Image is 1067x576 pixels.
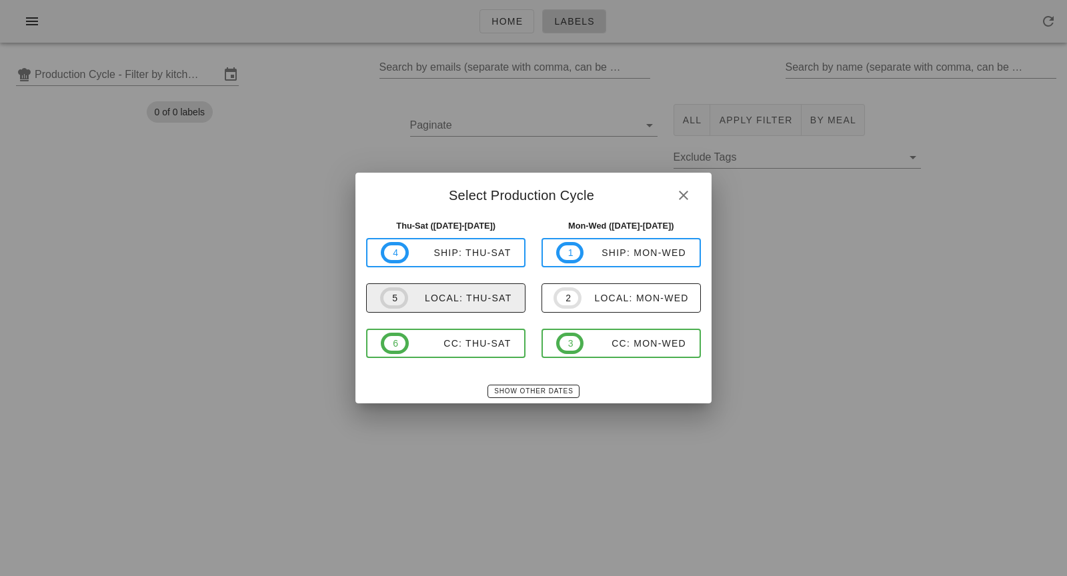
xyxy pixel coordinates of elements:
[565,291,570,305] span: 2
[542,329,701,358] button: 3CC: Mon-Wed
[584,247,686,258] div: ship: Mon-Wed
[582,293,689,303] div: local: Mon-Wed
[568,221,674,231] strong: Mon-Wed ([DATE]-[DATE])
[366,329,525,358] button: 6CC: Thu-Sat
[392,336,397,351] span: 6
[409,247,511,258] div: ship: Thu-Sat
[391,291,397,305] span: 5
[392,245,397,260] span: 4
[584,338,686,349] div: CC: Mon-Wed
[396,221,495,231] strong: Thu-Sat ([DATE]-[DATE])
[542,283,701,313] button: 2local: Mon-Wed
[493,387,573,395] span: Show Other Dates
[409,338,511,349] div: CC: Thu-Sat
[408,293,512,303] div: local: Thu-Sat
[355,173,711,214] div: Select Production Cycle
[366,283,525,313] button: 5local: Thu-Sat
[542,238,701,267] button: 1ship: Mon-Wed
[366,238,525,267] button: 4ship: Thu-Sat
[568,245,573,260] span: 1
[487,385,579,398] button: Show Other Dates
[568,336,573,351] span: 3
